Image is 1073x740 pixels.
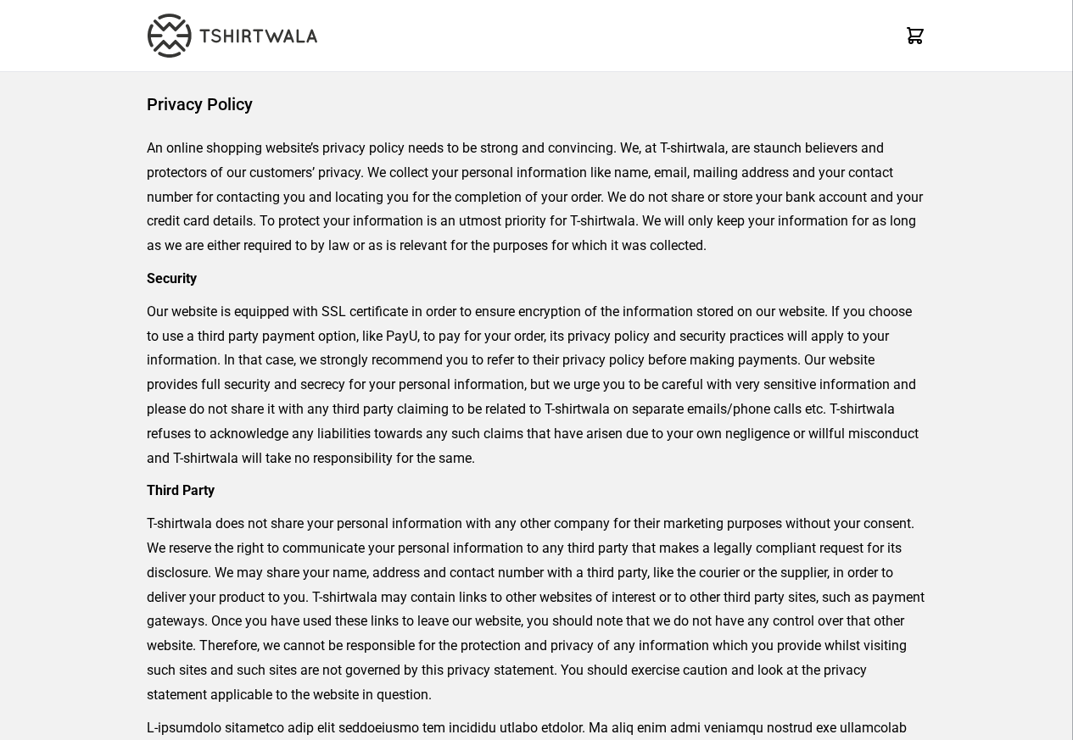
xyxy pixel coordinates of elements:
[148,14,317,58] img: TW-LOGO-400-104.png
[147,512,926,707] p: T-shirtwala does not share your personal information with any other company for their marketing p...
[147,92,926,116] h1: Privacy Policy
[147,136,926,259] p: An online shopping website’s privacy policy needs to be strong and convincing. We, at T-shirtwala...
[147,300,926,471] p: Our website is equipped with SSL certificate in order to ensure encryption of the information sto...
[147,270,197,287] strong: Security
[147,482,215,498] strong: Third Party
